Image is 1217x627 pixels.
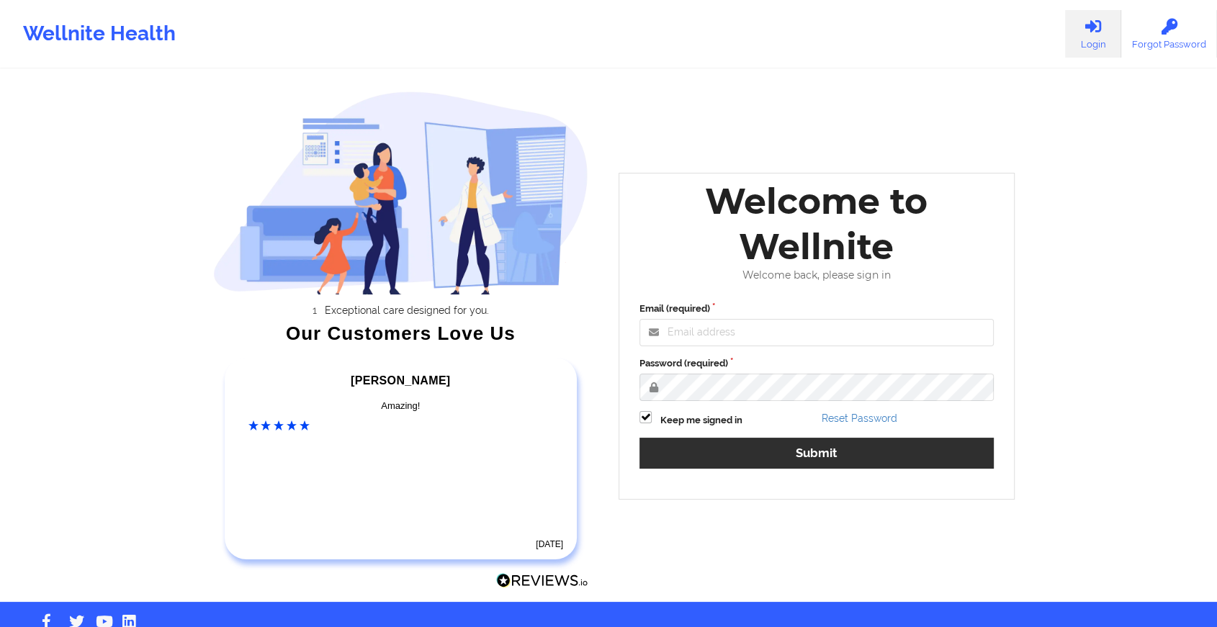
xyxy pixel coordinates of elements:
img: wellnite-auth-hero_200.c722682e.png [213,91,589,294]
a: Reviews.io Logo [496,573,588,592]
time: [DATE] [536,539,563,549]
img: Reviews.io Logo [496,573,588,588]
button: Submit [639,438,994,469]
div: Welcome back, please sign in [629,269,1004,281]
label: Keep me signed in [660,413,742,428]
a: Login [1065,10,1121,58]
label: Password (required) [639,356,994,371]
div: Welcome to Wellnite [629,179,1004,269]
li: Exceptional care designed for you. [225,305,588,316]
label: Email (required) [639,302,994,316]
a: Forgot Password [1121,10,1217,58]
input: Email address [639,319,994,346]
div: Amazing! [248,399,554,413]
a: Reset Password [822,412,897,424]
span: [PERSON_NAME] [351,374,450,387]
div: Our Customers Love Us [213,326,589,340]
